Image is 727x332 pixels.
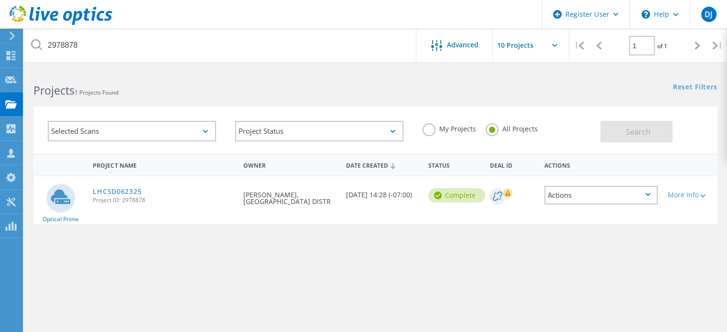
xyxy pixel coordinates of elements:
div: Actions [540,156,663,173]
button: Search [600,121,673,142]
div: Owner [239,156,341,173]
input: Search projects by name, owner, ID, company, etc [24,29,417,62]
div: Complete [428,188,485,203]
a: LHCSD062325 [93,188,141,195]
b: Projects [33,83,75,98]
div: Selected Scans [48,121,216,141]
div: [PERSON_NAME], [GEOGRAPHIC_DATA] DISTR [239,176,341,214]
div: Status [423,156,485,173]
label: All Projects [486,123,538,132]
div: Project Name [88,156,239,173]
span: Search [626,127,651,137]
span: Advanced [447,42,478,48]
span: Optical Prime [43,216,79,222]
span: of 1 [657,42,667,50]
span: DJ [705,11,713,18]
span: Project ID: 2978878 [93,197,234,203]
div: Project Status [235,121,403,141]
a: Reset Filters [673,84,717,92]
a: Live Optics Dashboard [10,20,112,27]
label: My Projects [423,123,476,132]
div: [DATE] 14:28 (-07:00) [341,176,423,208]
div: More Info [667,192,712,198]
div: Date Created [341,156,423,174]
div: | [569,29,589,63]
div: | [707,29,727,63]
span: 1 Projects Found [75,88,119,96]
div: Actions [544,186,658,204]
svg: \n [641,10,650,19]
div: Deal Id [485,156,539,173]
